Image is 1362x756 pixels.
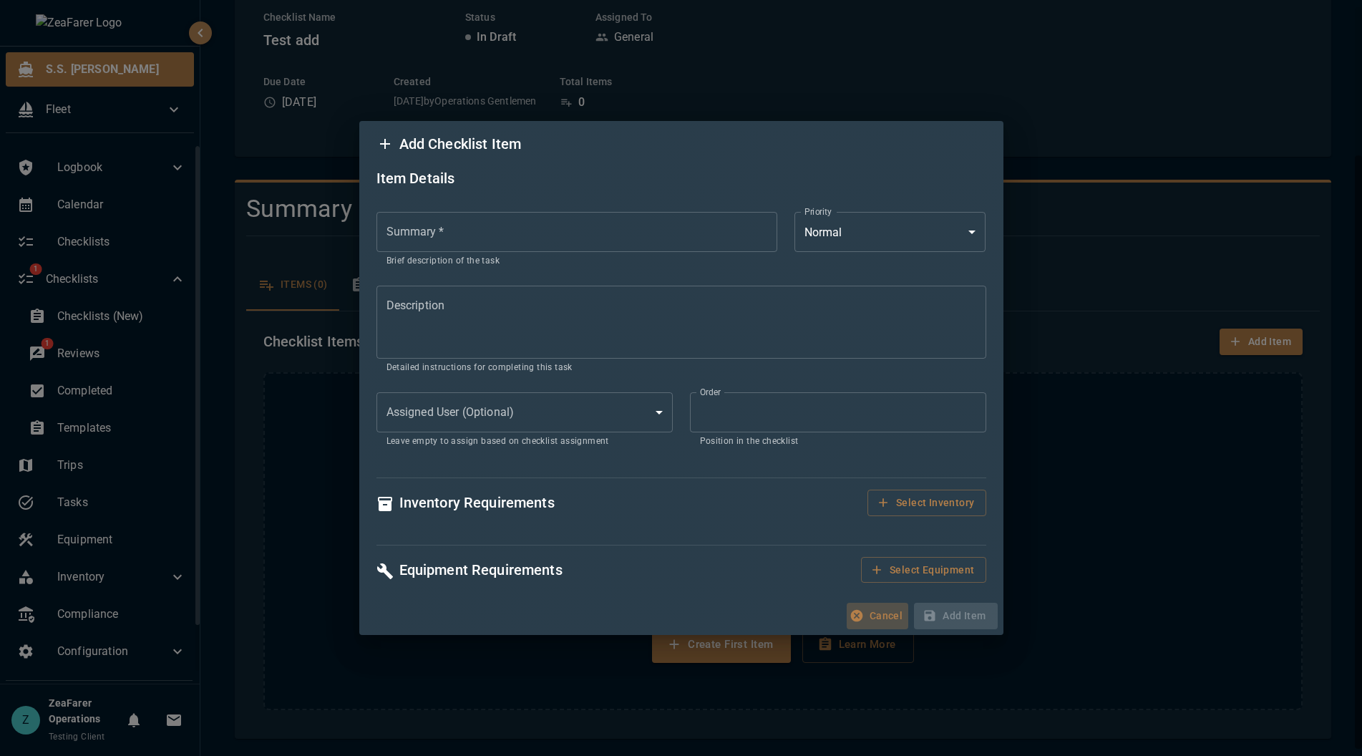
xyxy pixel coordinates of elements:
[861,557,986,583] button: Select Equipment
[376,558,563,581] h6: Equipment Requirements
[804,205,832,218] label: Priority
[867,490,986,516] button: Select Inventory
[386,361,976,375] p: Detailed instructions for completing this task
[376,132,986,155] div: Add Checklist Item
[376,167,986,190] h6: Item Details
[794,212,986,252] div: Normal
[386,435,663,449] p: Leave empty to assign based on checklist assignment
[847,603,908,629] button: Cancel
[700,435,976,449] p: Position in the checklist
[386,254,767,268] p: Brief description of the task
[700,386,721,398] label: Order
[376,491,555,514] h6: Inventory Requirements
